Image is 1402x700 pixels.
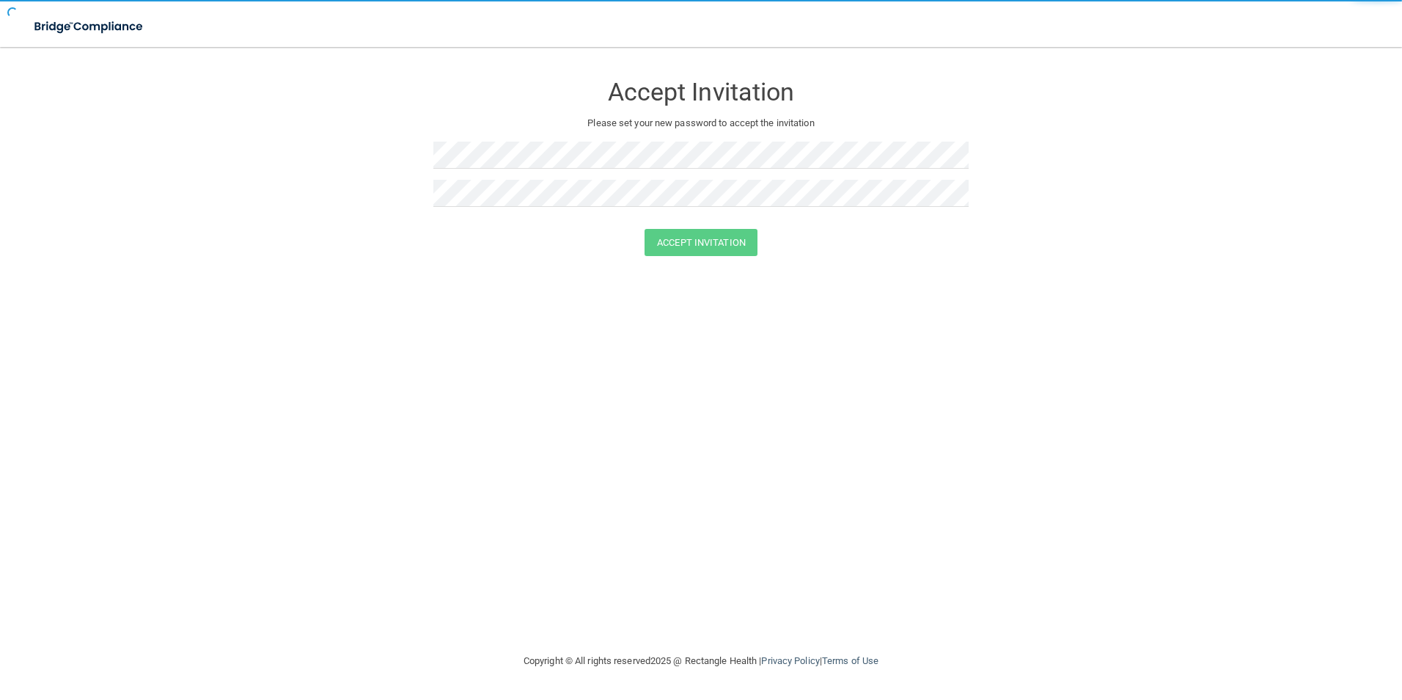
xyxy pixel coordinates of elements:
a: Privacy Policy [761,655,819,666]
div: Copyright © All rights reserved 2025 @ Rectangle Health | | [433,638,969,685]
h3: Accept Invitation [433,79,969,106]
img: bridge_compliance_login_screen.278c3ca4.svg [22,12,157,42]
a: Terms of Use [822,655,878,666]
p: Please set your new password to accept the invitation [444,114,958,132]
button: Accept Invitation [645,229,757,256]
